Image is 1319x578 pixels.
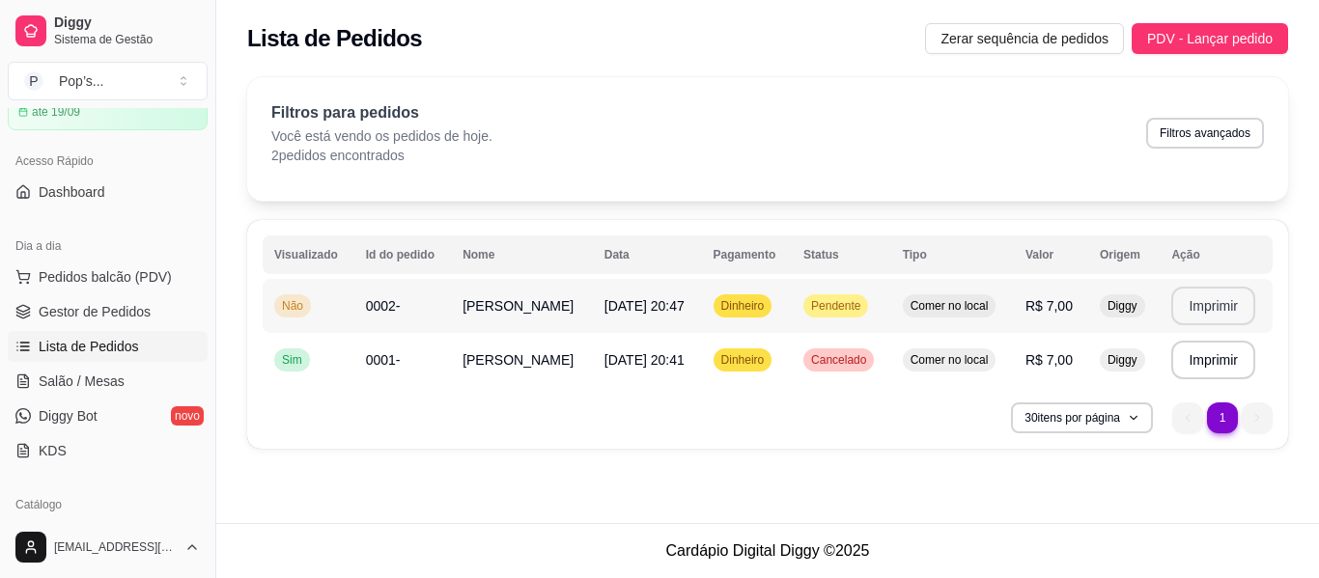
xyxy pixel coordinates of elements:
[247,23,422,54] h2: Lista de Pedidos
[891,235,1014,274] th: Tipo
[59,71,103,91] div: Pop’s ...
[8,146,208,177] div: Acesso Rápido
[39,302,151,321] span: Gestor de Pedidos
[1171,287,1255,325] button: Imprimir
[925,23,1124,54] button: Zerar sequência de pedidos
[39,372,125,391] span: Salão / Mesas
[216,523,1319,578] footer: Cardápio Digital Diggy © 2025
[24,71,43,91] span: P
[1160,235,1273,274] th: Ação
[8,231,208,261] div: Dia a dia
[8,177,208,207] a: Dashboard
[39,337,139,356] span: Lista de Pedidos
[451,235,593,274] th: Nome
[54,32,200,47] span: Sistema de Gestão
[39,441,67,460] span: KDS
[1104,298,1141,314] span: Diggy
[807,352,870,368] span: Cancelado
[8,524,208,570] button: [EMAIL_ADDRESS][DOMAIN_NAME]
[39,406,98,426] span: Diggy Bot
[1146,118,1264,149] button: Filtros avançados
[8,8,208,54] a: DiggySistema de Gestão
[366,352,401,368] span: 0001-
[8,296,208,327] a: Gestor de Pedidos
[271,146,492,165] p: 2 pedidos encontrados
[463,298,574,314] span: [PERSON_NAME]
[366,298,401,314] span: 0002-
[1014,235,1088,274] th: Valor
[1163,393,1282,443] nav: pagination navigation
[8,489,208,520] div: Catálogo
[1025,298,1073,314] span: R$ 7,00
[39,182,105,202] span: Dashboard
[702,235,792,274] th: Pagamento
[54,14,200,32] span: Diggy
[54,539,177,555] span: [EMAIL_ADDRESS][DOMAIN_NAME]
[354,235,451,274] th: Id do pedido
[39,267,172,287] span: Pedidos balcão (PDV)
[278,352,306,368] span: Sim
[1207,402,1238,433] li: pagination item 1 active
[940,28,1109,49] span: Zerar sequência de pedidos
[717,298,769,314] span: Dinheiro
[1104,352,1141,368] span: Diggy
[717,352,769,368] span: Dinheiro
[593,235,702,274] th: Data
[8,400,208,431] a: Diggy Botnovo
[792,235,891,274] th: Status
[271,101,492,124] p: Filtros para pedidos
[604,352,685,368] span: [DATE] 20:41
[8,331,208,362] a: Lista de Pedidos
[1171,341,1255,379] button: Imprimir
[1132,23,1288,54] button: PDV - Lançar pedido
[907,298,993,314] span: Comer no local
[32,104,80,120] article: até 19/09
[8,62,208,100] button: Select a team
[907,352,993,368] span: Comer no local
[604,298,685,314] span: [DATE] 20:47
[271,126,492,146] p: Você está vendo os pedidos de hoje.
[1147,28,1273,49] span: PDV - Lançar pedido
[463,352,574,368] span: [PERSON_NAME]
[8,435,208,466] a: KDS
[8,261,208,292] button: Pedidos balcão (PDV)
[1088,235,1161,274] th: Origem
[278,298,307,314] span: Não
[1011,402,1153,433] button: 30itens por página
[8,366,208,397] a: Salão / Mesas
[807,298,864,314] span: Pendente
[1025,352,1073,368] span: R$ 7,00
[263,235,354,274] th: Visualizado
